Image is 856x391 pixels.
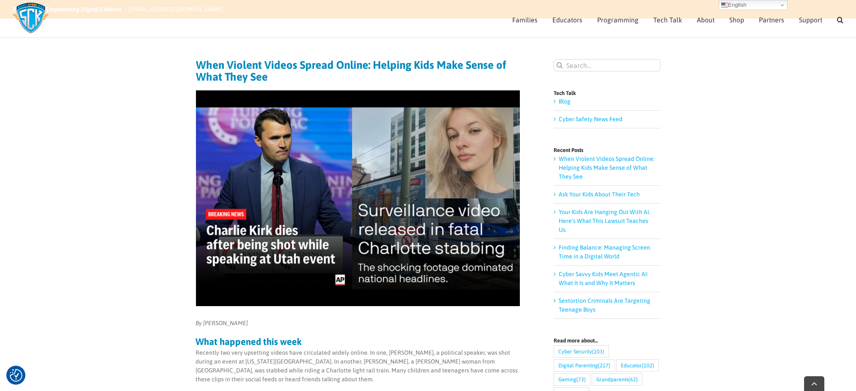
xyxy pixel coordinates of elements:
[554,345,609,358] a: Cyber Security (103 items)
[653,16,682,23] span: Tech Talk
[554,59,566,71] input: Search
[196,59,520,83] h1: When Violent Videos Spread Online: Helping Kids Make Sense of What They See
[552,16,582,23] span: Educators
[559,155,655,180] a: When Violent Videos Spread Online: Helping Kids Make Sense of What They See
[559,209,650,233] a: Your Kids Are Hanging Out With AI. Here’s What This Lawsuit Teaches Us.
[729,16,744,23] span: Shop
[13,2,49,34] img: Savvy Cyber Kids Logo
[554,90,660,96] h4: Tech Talk
[799,16,822,23] span: Support
[196,349,518,383] span: Recently two very upsetting videos have circulated widely online. In one, [PERSON_NAME], a politi...
[10,369,22,382] button: Consent Preferences
[697,16,715,23] span: About
[559,98,571,105] a: Blog
[196,336,302,347] b: What happened this week
[597,16,639,23] span: Programming
[554,359,615,372] a: Digital Parenting (217 items)
[576,374,586,385] span: (73)
[554,59,660,71] input: Search...
[554,373,590,386] a: Gaming (73 items)
[554,338,660,343] h4: Read more about…
[559,116,622,122] a: Cyber Safety News Feed
[592,373,642,386] a: Grandparents (62 items)
[554,147,660,153] h4: Recent Posts
[592,346,604,357] span: (103)
[559,271,648,286] a: Cyber Savvy Kids Meet Agentic AI: What It Is and Why It Matters
[598,360,610,371] span: (217)
[628,374,638,385] span: (62)
[559,244,650,260] a: Finding Balance: Managing Screen Time in a Digital World
[10,369,22,382] img: Revisit consent button
[512,16,538,23] span: Families
[759,16,784,23] span: Partners
[721,2,728,8] img: en
[196,320,248,326] span: By [PERSON_NAME]
[559,191,640,198] a: Ask Your Kids About Their Tech
[616,359,659,372] a: Educator (102 items)
[559,297,650,313] a: Sextortion Criminals Are Targeting Teenage Boys
[642,360,654,371] span: (102)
